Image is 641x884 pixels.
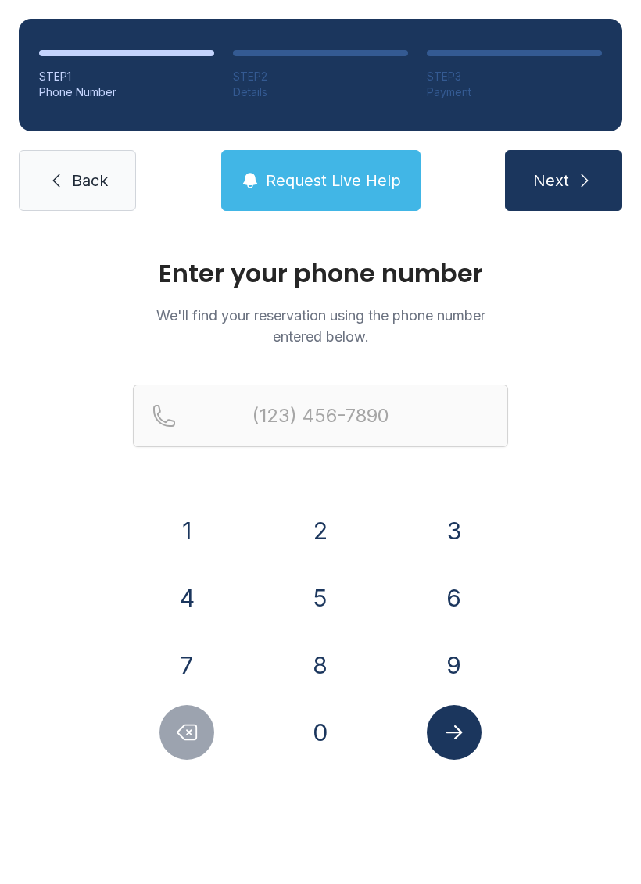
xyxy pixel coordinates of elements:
[233,84,408,100] div: Details
[159,638,214,693] button: 7
[159,503,214,558] button: 1
[293,638,348,693] button: 8
[233,69,408,84] div: STEP 2
[293,571,348,625] button: 5
[72,170,108,191] span: Back
[159,705,214,760] button: Delete number
[266,170,401,191] span: Request Live Help
[427,705,482,760] button: Submit lookup form
[39,84,214,100] div: Phone Number
[39,69,214,84] div: STEP 1
[427,503,482,558] button: 3
[427,69,602,84] div: STEP 3
[427,638,482,693] button: 9
[293,503,348,558] button: 2
[133,261,508,286] h1: Enter your phone number
[133,385,508,447] input: Reservation phone number
[133,305,508,347] p: We'll find your reservation using the phone number entered below.
[533,170,569,191] span: Next
[293,705,348,760] button: 0
[159,571,214,625] button: 4
[427,84,602,100] div: Payment
[427,571,482,625] button: 6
